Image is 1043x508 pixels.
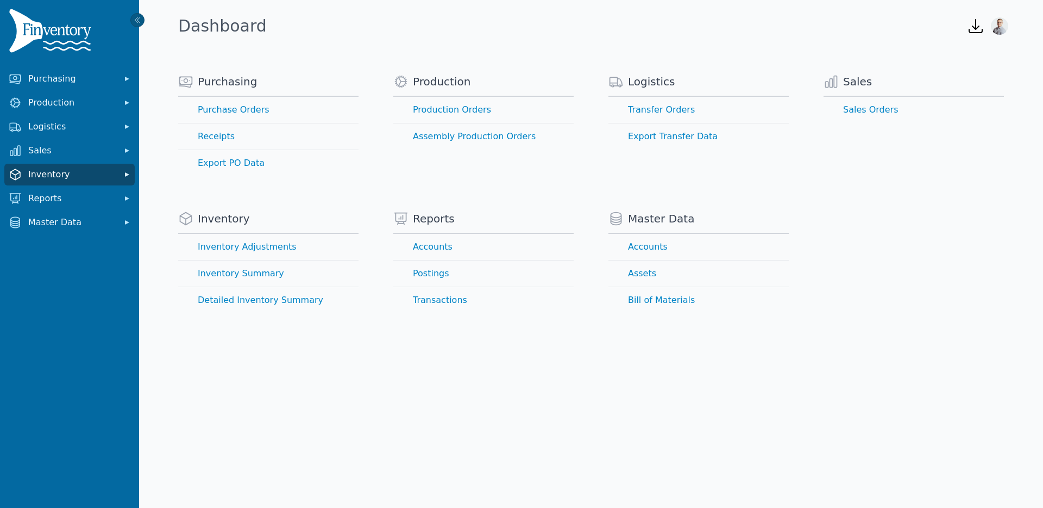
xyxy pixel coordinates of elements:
[991,17,1008,35] img: Joshua Benton
[4,188,135,209] button: Reports
[4,68,135,90] button: Purchasing
[393,234,574,260] a: Accounts
[178,287,359,313] a: Detailed Inventory Summary
[28,72,115,85] span: Purchasing
[393,261,574,287] a: Postings
[608,261,789,287] a: Assets
[178,123,359,150] a: Receipts
[28,192,115,205] span: Reports
[413,211,455,226] span: Reports
[4,212,135,233] button: Master Data
[824,97,1004,123] a: Sales Orders
[608,123,789,150] a: Export Transfer Data
[178,234,359,260] a: Inventory Adjustments
[843,74,872,89] span: Sales
[4,140,135,162] button: Sales
[4,92,135,114] button: Production
[198,74,257,89] span: Purchasing
[4,164,135,185] button: Inventory
[4,116,135,138] button: Logistics
[178,97,359,123] a: Purchase Orders
[28,144,115,157] span: Sales
[393,123,574,150] a: Assembly Production Orders
[628,211,694,226] span: Master Data
[393,287,574,313] a: Transactions
[28,216,115,229] span: Master Data
[28,120,115,133] span: Logistics
[28,96,115,109] span: Production
[608,234,789,260] a: Accounts
[178,261,359,287] a: Inventory Summary
[178,150,359,176] a: Export PO Data
[198,211,250,226] span: Inventory
[178,16,267,36] h1: Dashboard
[608,97,789,123] a: Transfer Orders
[9,9,96,57] img: Finventory
[608,287,789,313] a: Bill of Materials
[628,74,675,89] span: Logistics
[413,74,470,89] span: Production
[28,168,115,181] span: Inventory
[393,97,574,123] a: Production Orders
